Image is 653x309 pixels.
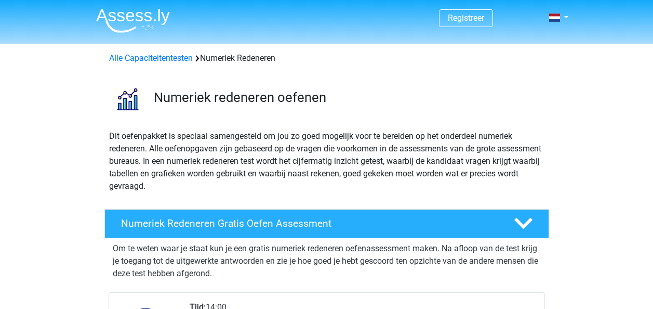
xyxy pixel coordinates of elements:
[105,52,549,65] div: Numeriek Redeneren
[100,209,553,238] a: Numeriek Redeneren Gratis Oefen Assessment
[109,130,544,192] p: Dit oefenpakket is speciaal samengesteld om jou zo goed mogelijk voor te bereiden op het onderdee...
[105,77,149,121] img: numeriek redeneren
[448,13,484,23] a: Registreer
[121,217,497,229] h4: Numeriek Redeneren Gratis Oefen Assessment
[113,242,541,280] p: Om te weten waar je staat kun je een gratis numeriek redeneren oefenassessment maken. Na afloop v...
[96,8,170,33] img: Assessly
[109,53,193,63] a: Alle Capaciteitentesten
[154,89,541,106] h3: Numeriek redeneren oefenen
